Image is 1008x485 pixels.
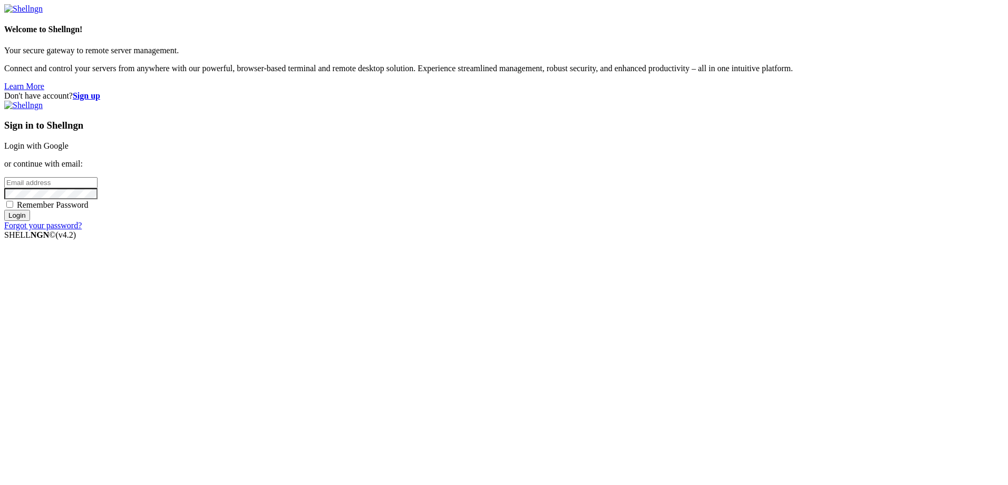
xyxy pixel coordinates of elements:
b: NGN [31,230,50,239]
div: Don't have account? [4,91,1004,101]
h3: Sign in to Shellngn [4,120,1004,131]
input: Remember Password [6,201,13,208]
a: Login with Google [4,141,69,150]
h4: Welcome to Shellngn! [4,25,1004,34]
img: Shellngn [4,101,43,110]
input: Login [4,210,30,221]
p: Connect and control your servers from anywhere with our powerful, browser-based terminal and remo... [4,64,1004,73]
p: Your secure gateway to remote server management. [4,46,1004,55]
span: SHELL © [4,230,76,239]
p: or continue with email: [4,159,1004,169]
span: 4.2.0 [56,230,76,239]
a: Learn More [4,82,44,91]
span: Remember Password [17,200,89,209]
img: Shellngn [4,4,43,14]
a: Forgot your password? [4,221,82,230]
a: Sign up [73,91,100,100]
input: Email address [4,177,98,188]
